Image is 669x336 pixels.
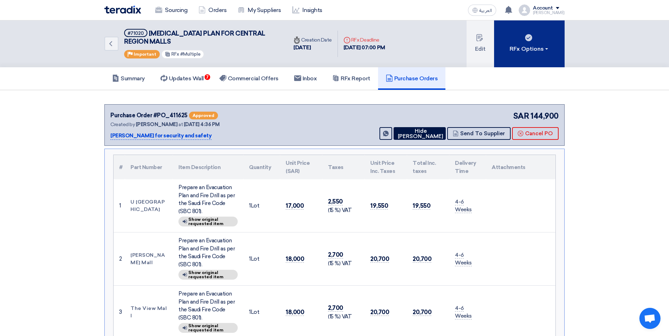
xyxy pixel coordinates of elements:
a: Inbox [286,67,325,90]
div: (15 %) VAT [328,313,359,321]
img: profile_test.png [519,5,530,16]
button: RFx Options [494,20,565,67]
span: 19,550 [370,202,388,210]
h5: RFx Report [332,75,370,82]
h5: Updates Wall [160,75,204,82]
div: [PERSON_NAME] [533,11,565,15]
a: Orders [193,2,232,18]
h5: Summary [112,75,145,82]
div: (15 %) VAT [328,206,359,214]
div: Show original requested item [178,323,238,333]
th: Unit Price (SAR) [280,155,322,179]
div: Prepare an Evacuation Plan and Fire Drill as per the Saudi Fire Code (SBC 801). [178,237,238,268]
a: Open chat [639,308,661,329]
a: Summary [104,67,153,90]
div: [DATE] [293,44,332,52]
span: 20,700 [413,309,431,316]
span: 4-6 Weeks [455,305,472,320]
span: [PERSON_NAME] [136,122,178,127]
span: 1 [249,309,251,315]
span: 20,700 [370,255,389,263]
span: 1 [249,203,251,209]
span: 20,700 [413,255,431,263]
td: Lot [243,232,280,286]
td: 1 [114,179,125,232]
button: Cancel PO [512,127,559,140]
span: 18,000 [286,309,304,316]
span: Important [134,52,156,57]
td: U [GEOGRAPHIC_DATA] [125,179,173,232]
th: Quantity [243,155,280,179]
span: 2,700 [328,304,343,312]
a: My Suppliers [232,2,286,18]
a: RFx Report [324,67,378,90]
th: # [114,155,125,179]
div: Show original requested item [178,217,238,226]
span: RFx [171,51,179,57]
span: 17,000 [286,202,304,210]
div: Show original requested item [178,270,238,280]
a: Sourcing [150,2,193,18]
span: 2,700 [328,251,343,259]
th: Item Description [173,155,243,179]
span: at [178,122,183,127]
div: RFx Deadline [343,36,385,44]
th: Unit Price Inc. Taxes [365,155,407,179]
div: #71020 [128,31,144,36]
div: Account [533,5,553,11]
span: Created by [110,122,135,127]
button: Edit [467,20,494,67]
span: #Multiple [180,51,201,57]
span: 18,000 [286,255,304,263]
a: Insights [287,2,328,18]
span: 7 [205,74,210,80]
p: [PERSON_NAME] for security and safety [110,132,212,140]
td: Lot [243,179,280,232]
span: 144,900 [530,110,559,122]
h5: EMERGENCY EVACUATION PLAN FOR CENTRAL REGION MALLS [124,29,279,46]
th: Total Inc. taxes [407,155,449,179]
th: Taxes [322,155,365,179]
div: RFx Options [510,45,549,53]
span: 4-6 Weeks [455,199,472,213]
a: Purchase Orders [378,67,446,90]
div: Prepare an Evacuation Plan and Fire Drill as per the Saudi Fire Code (SBC 801). [178,183,238,215]
h5: Purchase Orders [386,75,438,82]
button: Send To Supplier [447,127,511,140]
h5: Commercial Offers [219,75,279,82]
th: Attachments [486,155,555,179]
span: 1 [249,256,251,262]
button: Hide [PERSON_NAME] [394,127,446,140]
a: Updates Wall7 [153,67,212,90]
th: Delivery Time [449,155,486,179]
div: Prepare an Evacuation Plan and Fire Drill as per the Saudi Fire Code (SBC 801). [178,290,238,322]
div: (15 %) VAT [328,260,359,268]
span: 4-6 Weeks [455,252,472,267]
a: Commercial Offers [212,67,286,90]
h5: Inbox [294,75,317,82]
div: Creation Date [293,36,332,44]
img: Teradix logo [104,6,141,14]
span: 2,550 [328,198,343,205]
span: Approved [189,112,218,119]
th: Part Number [125,155,173,179]
span: [DATE] 4:36 PM [184,122,220,127]
span: العربية [479,8,492,13]
span: SAR [513,110,529,122]
span: 20,700 [370,309,389,316]
span: 19,550 [413,202,430,210]
button: العربية [468,5,496,16]
div: [DATE] 07:00 PM [343,44,385,52]
td: 2 [114,232,125,286]
div: Purchase Order #PO_411625 [110,111,188,120]
span: [MEDICAL_DATA] PLAN FOR CENTRAL REGION MALLS [124,30,265,45]
td: [PERSON_NAME] Mall [125,232,173,286]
